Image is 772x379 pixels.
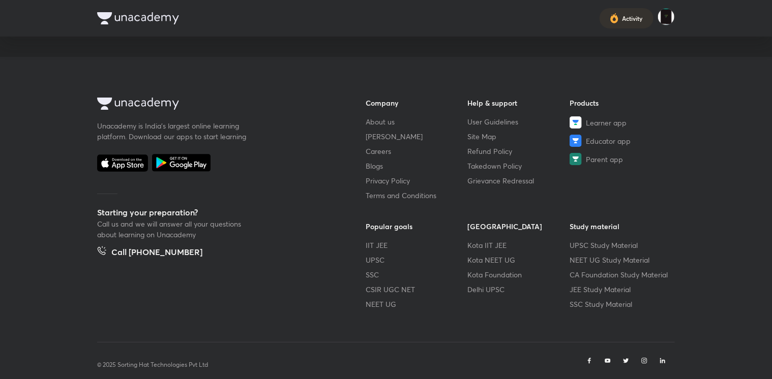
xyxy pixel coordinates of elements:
[610,12,619,24] img: activity
[586,136,631,146] span: Educator app
[97,98,179,110] img: Company Logo
[97,12,179,24] img: Company Logo
[570,269,672,280] a: CA Foundation Study Material
[97,360,208,369] p: © 2025 Sorting Hat Technologies Pvt Ltd
[570,153,672,165] a: Parent app
[97,206,333,218] h5: Starting your preparation?
[366,161,468,171] a: Blogs
[468,284,570,295] a: Delhi UPSC
[366,299,468,309] a: NEET UG
[366,240,468,250] a: IIT JEE
[586,117,627,128] span: Learner app
[570,116,582,129] img: Learner app
[468,116,570,127] a: User Guidelines
[570,98,672,108] h6: Products
[97,246,202,260] a: Call [PHONE_NUMBER]
[658,8,675,25] img: Anurag Agarwal
[97,120,250,142] p: Unacademy is India’s largest online learning platform. Download our apps to start learning
[366,146,468,156] a: Careers
[468,221,570,232] h6: [GEOGRAPHIC_DATA]
[468,131,570,142] a: Site Map
[570,135,582,147] img: Educator app
[468,175,570,186] a: Grievance Redressal
[570,221,672,232] h6: Study material
[570,284,672,295] a: JEE Study Material
[366,131,468,142] a: [PERSON_NAME]
[366,190,468,201] a: Terms and Conditions
[366,116,468,127] a: About us
[468,255,570,265] a: Kota NEET UG
[366,221,468,232] h6: Popular goals
[366,175,468,186] a: Privacy Policy
[570,135,672,147] a: Educator app
[97,98,333,112] a: Company Logo
[366,255,468,265] a: UPSC
[468,269,570,280] a: Kota Foundation
[570,153,582,165] img: Parent app
[111,246,202,260] h5: Call [PHONE_NUMBER]
[570,240,672,250] a: UPSC Study Material
[570,299,672,309] a: SSC Study Material
[468,161,570,171] a: Takedown Policy
[366,98,468,108] h6: Company
[97,218,250,240] p: Call us and we will answer all your questions about learning on Unacademy
[570,255,672,265] a: NEET UG Study Material
[586,154,623,165] span: Parent app
[468,98,570,108] h6: Help & support
[366,269,468,280] a: SSC
[570,116,672,129] a: Learner app
[366,284,468,295] a: CSIR UGC NET
[468,240,570,250] a: Kota IIT JEE
[468,146,570,156] a: Refund Policy
[366,146,391,156] span: Careers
